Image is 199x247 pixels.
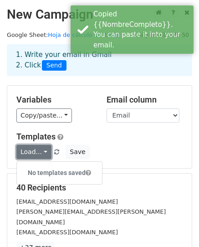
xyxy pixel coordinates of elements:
[17,165,102,180] h6: No templates saved
[16,198,118,205] small: [EMAIL_ADDRESS][DOMAIN_NAME]
[16,183,183,193] h5: 40 Recipients
[7,7,192,22] h2: New Campaign
[16,95,93,105] h5: Variables
[107,95,183,105] h5: Email column
[93,9,190,50] div: Copied {{NombreCompleto}}. You can paste it into your email.
[9,50,190,71] div: 1. Write your email in Gmail 2. Click
[7,31,119,38] small: Google Sheet:
[153,203,199,247] iframe: Chat Widget
[48,31,119,38] a: Hoja de cálculo sin título
[42,60,66,71] span: Send
[153,203,199,247] div: Widget de chat
[16,132,56,141] a: Templates
[66,145,89,159] button: Save
[16,145,51,159] a: Load...
[16,108,72,123] a: Copy/paste...
[16,229,118,236] small: [EMAIL_ADDRESS][DOMAIN_NAME]
[16,208,166,226] small: [PERSON_NAME][EMAIL_ADDRESS][PERSON_NAME][DOMAIN_NAME]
